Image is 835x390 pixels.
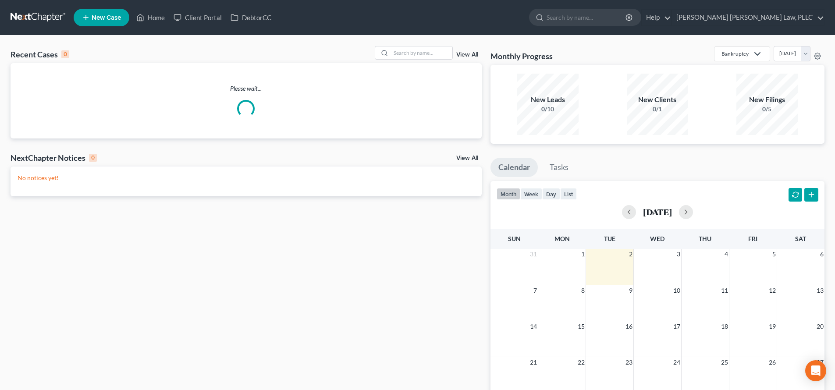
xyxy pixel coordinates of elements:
span: 24 [672,357,681,368]
div: 0/5 [736,105,798,113]
span: 5 [771,249,777,259]
a: Home [132,10,169,25]
div: New Clients [627,95,688,105]
input: Search by name... [547,9,627,25]
span: 16 [625,321,633,332]
span: New Case [92,14,121,21]
button: list [560,188,577,200]
span: Sat [795,235,806,242]
span: 11 [720,285,729,296]
span: 17 [672,321,681,332]
h2: [DATE] [643,207,672,216]
a: Client Portal [169,10,226,25]
span: 23 [625,357,633,368]
span: Tue [604,235,615,242]
a: Tasks [542,158,576,177]
button: month [497,188,520,200]
span: 19 [768,321,777,332]
span: 18 [720,321,729,332]
span: 8 [580,285,586,296]
a: View All [456,155,478,161]
span: Thu [699,235,711,242]
span: 9 [628,285,633,296]
div: 0/1 [627,105,688,113]
button: day [542,188,560,200]
div: Bankruptcy [721,50,749,57]
span: 22 [577,357,586,368]
span: 12 [768,285,777,296]
div: New Leads [517,95,579,105]
span: 15 [577,321,586,332]
div: NextChapter Notices [11,152,97,163]
span: 1 [580,249,586,259]
input: Search by name... [391,46,452,59]
h3: Monthly Progress [490,51,553,61]
a: View All [456,52,478,58]
span: 4 [724,249,729,259]
span: 26 [768,357,777,368]
span: 10 [672,285,681,296]
span: Fri [748,235,757,242]
span: Sun [508,235,521,242]
a: Calendar [490,158,538,177]
p: No notices yet! [18,174,475,182]
span: 20 [816,321,824,332]
button: week [520,188,542,200]
span: 2 [628,249,633,259]
a: [PERSON_NAME] [PERSON_NAME] Law, PLLC [672,10,824,25]
span: 21 [529,357,538,368]
span: 27 [816,357,824,368]
span: Wed [650,235,664,242]
span: 25 [720,357,729,368]
a: Help [642,10,671,25]
div: Open Intercom Messenger [805,360,826,381]
span: 31 [529,249,538,259]
span: 6 [819,249,824,259]
div: 0 [89,154,97,162]
div: 0/10 [517,105,579,113]
span: 13 [816,285,824,296]
a: DebtorCC [226,10,276,25]
div: 0 [61,50,69,58]
span: Mon [554,235,570,242]
p: Please wait... [11,84,482,93]
span: 7 [533,285,538,296]
div: New Filings [736,95,798,105]
div: Recent Cases [11,49,69,60]
span: 3 [676,249,681,259]
span: 14 [529,321,538,332]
